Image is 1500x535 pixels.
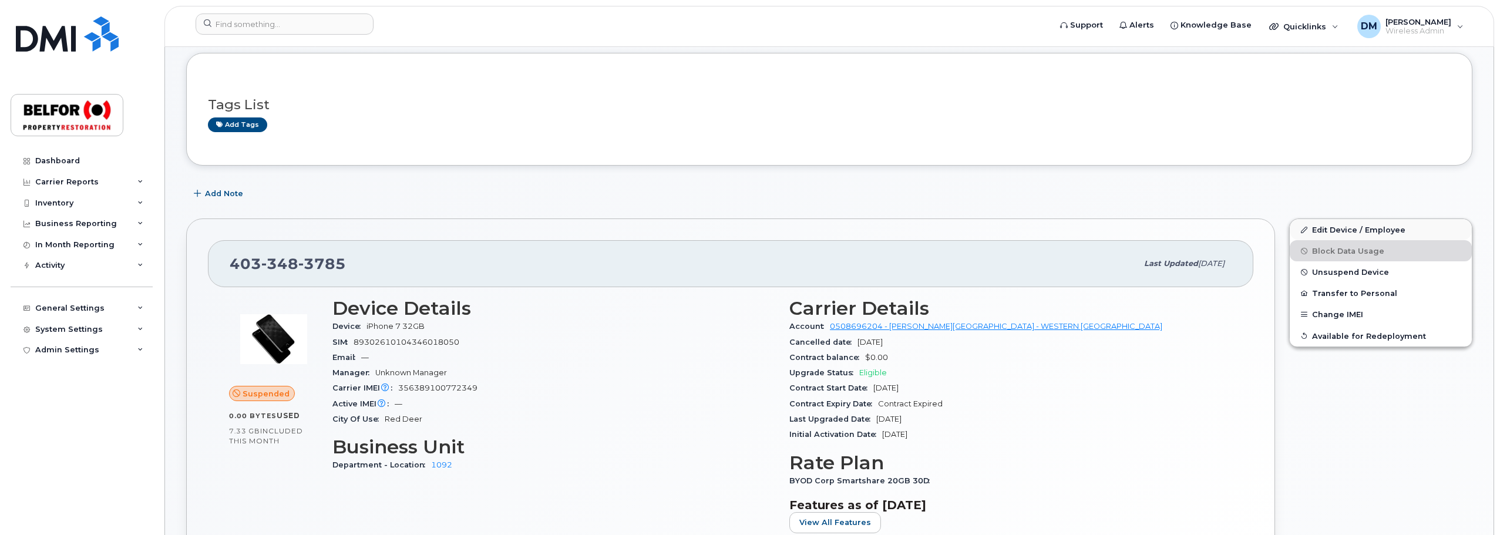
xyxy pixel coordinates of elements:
span: Account [789,322,830,331]
span: 0.00 Bytes [229,412,277,420]
span: View All Features [799,517,871,528]
button: Transfer to Personal [1290,282,1472,304]
span: [DATE] [876,415,902,423]
span: 356389100772349 [398,383,477,392]
span: [DATE] [1198,259,1225,268]
span: Cancelled date [789,338,857,346]
h3: Business Unit [332,436,775,457]
span: [DATE] [857,338,883,346]
span: Active IMEI [332,399,395,408]
span: Device [332,322,366,331]
h3: Device Details [332,298,775,319]
span: 403 [230,255,346,272]
span: used [277,411,300,420]
a: Edit Device / Employee [1290,219,1472,240]
span: Contract Start Date [789,383,873,392]
span: Email [332,353,361,362]
span: Suspended [243,388,290,399]
button: Add Note [186,183,253,204]
h3: Tags List [208,97,1451,112]
img: image20231002-3703462-p7zgru.jpeg [238,304,309,374]
span: 3785 [298,255,346,272]
span: $0.00 [865,353,888,362]
span: Initial Activation Date [789,430,882,439]
span: Red Deer [385,415,422,423]
span: DM [1361,19,1377,33]
span: Available for Redeployment [1312,331,1426,340]
span: Alerts [1129,19,1154,31]
div: Quicklinks [1261,15,1347,38]
span: Upgrade Status [789,368,859,377]
span: Carrier IMEI [332,383,398,392]
span: BYOD Corp Smartshare 20GB 30D [789,476,936,485]
span: [PERSON_NAME] [1385,17,1451,26]
span: Last Upgraded Date [789,415,876,423]
span: Support [1070,19,1103,31]
span: Department - Location [332,460,431,469]
button: Available for Redeployment [1290,325,1472,346]
span: iPhone 7 32GB [366,322,425,331]
button: Unsuspend Device [1290,261,1472,282]
a: Alerts [1111,14,1162,37]
h3: Features as of [DATE] [789,498,1232,512]
a: 1092 [431,460,452,469]
span: Eligible [859,368,887,377]
span: Unsuspend Device [1312,268,1389,277]
input: Find something... [196,14,374,35]
span: City Of Use [332,415,385,423]
h3: Carrier Details [789,298,1232,319]
span: — [395,399,402,408]
span: Knowledge Base [1181,19,1252,31]
span: 348 [261,255,298,272]
a: Add tags [208,117,267,132]
span: Contract Expiry Date [789,399,878,408]
span: Wireless Admin [1385,26,1451,36]
button: Block Data Usage [1290,240,1472,261]
span: 7.33 GB [229,427,260,435]
span: SIM [332,338,354,346]
span: [DATE] [873,383,899,392]
h3: Rate Plan [789,452,1232,473]
div: Dan Maiuri [1349,15,1472,38]
a: 0508696204 - [PERSON_NAME][GEOGRAPHIC_DATA] - WESTERN [GEOGRAPHIC_DATA] [830,322,1162,331]
button: View All Features [789,512,881,533]
span: 89302610104346018050 [354,338,459,346]
span: Add Note [205,188,243,199]
span: Quicklinks [1283,22,1326,31]
span: Unknown Manager [375,368,447,377]
span: Last updated [1144,259,1198,268]
a: Knowledge Base [1162,14,1260,37]
button: Change IMEI [1290,304,1472,325]
span: Contract Expired [878,399,943,408]
span: included this month [229,426,303,446]
span: Manager [332,368,375,377]
span: Contract balance [789,353,865,362]
a: Support [1052,14,1111,37]
span: [DATE] [882,430,907,439]
span: — [361,353,369,362]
